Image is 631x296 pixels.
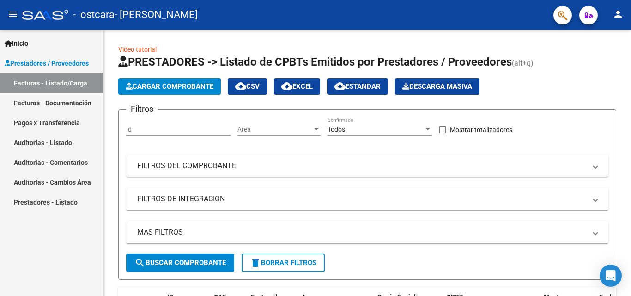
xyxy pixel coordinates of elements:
[5,58,89,68] span: Prestadores / Proveedores
[115,5,198,25] span: - [PERSON_NAME]
[126,155,608,177] mat-expansion-panel-header: FILTROS DEL COMPROBANTE
[126,103,158,115] h3: Filtros
[281,82,313,91] span: EXCEL
[600,265,622,287] div: Open Intercom Messenger
[235,82,260,91] span: CSV
[237,126,312,133] span: Area
[134,257,146,268] mat-icon: search
[118,78,221,95] button: Cargar Comprobante
[126,221,608,243] mat-expansion-panel-header: MAS FILTROS
[137,227,586,237] mat-panel-title: MAS FILTROS
[134,259,226,267] span: Buscar Comprobante
[126,82,213,91] span: Cargar Comprobante
[250,257,261,268] mat-icon: delete
[328,126,345,133] span: Todos
[334,82,381,91] span: Estandar
[118,46,157,53] a: Video tutorial
[281,80,292,91] mat-icon: cloud_download
[126,254,234,272] button: Buscar Comprobante
[5,38,28,48] span: Inicio
[228,78,267,95] button: CSV
[395,78,479,95] app-download-masive: Descarga masiva de comprobantes (adjuntos)
[73,5,115,25] span: - ostcara
[450,124,512,135] span: Mostrar totalizadores
[137,161,586,171] mat-panel-title: FILTROS DEL COMPROBANTE
[137,194,586,204] mat-panel-title: FILTROS DE INTEGRACION
[334,80,346,91] mat-icon: cloud_download
[613,9,624,20] mat-icon: person
[235,80,246,91] mat-icon: cloud_download
[7,9,18,20] mat-icon: menu
[395,78,479,95] button: Descarga Masiva
[327,78,388,95] button: Estandar
[274,78,320,95] button: EXCEL
[402,82,472,91] span: Descarga Masiva
[250,259,316,267] span: Borrar Filtros
[512,59,534,67] span: (alt+q)
[126,188,608,210] mat-expansion-panel-header: FILTROS DE INTEGRACION
[242,254,325,272] button: Borrar Filtros
[118,55,512,68] span: PRESTADORES -> Listado de CPBTs Emitidos por Prestadores / Proveedores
